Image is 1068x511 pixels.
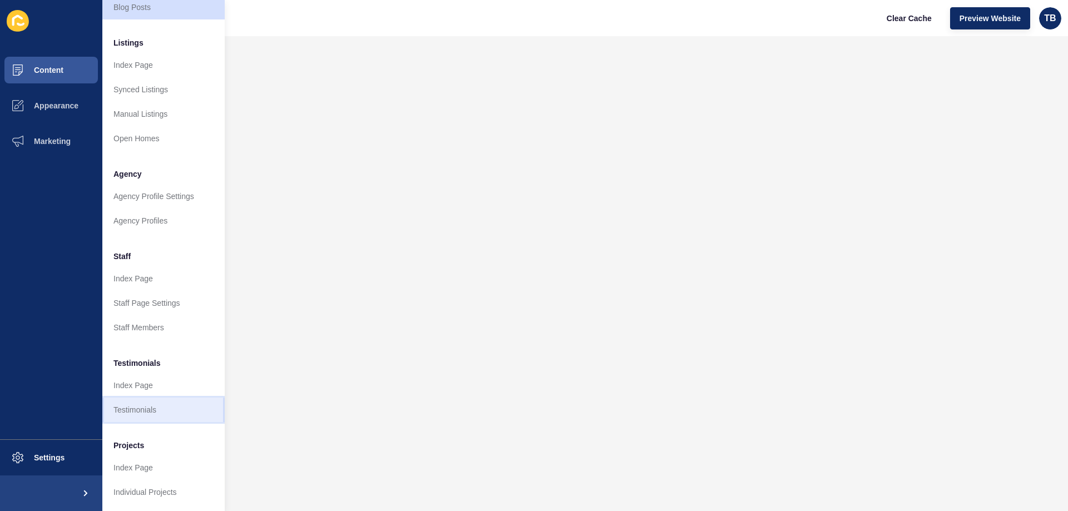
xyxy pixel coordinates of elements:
a: Index Page [102,455,225,480]
span: Testimonials [113,358,161,369]
a: Agency Profiles [102,209,225,233]
a: Agency Profile Settings [102,184,225,209]
span: TB [1044,13,1056,24]
span: Staff [113,251,131,262]
a: Testimonials [102,398,225,422]
button: Preview Website [950,7,1030,29]
a: Index Page [102,53,225,77]
span: Listings [113,37,144,48]
span: Agency [113,168,142,180]
a: Staff Members [102,315,225,340]
a: Individual Projects [102,480,225,504]
a: Index Page [102,266,225,291]
a: Synced Listings [102,77,225,102]
button: Clear Cache [877,7,941,29]
a: Index Page [102,373,225,398]
span: Preview Website [960,13,1021,24]
a: Manual Listings [102,102,225,126]
a: Staff Page Settings [102,291,225,315]
span: Clear Cache [887,13,932,24]
span: Projects [113,440,144,451]
a: Open Homes [102,126,225,151]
